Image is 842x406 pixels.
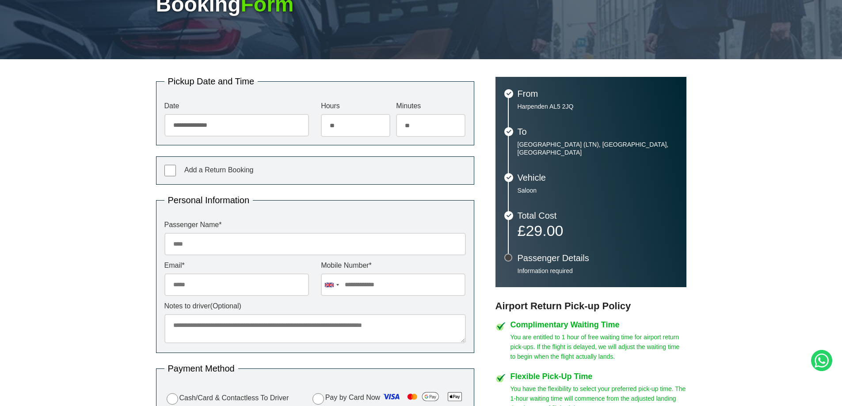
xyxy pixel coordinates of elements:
h3: Total Cost [518,211,678,220]
h3: Airport Return Pick-up Policy [495,300,686,312]
label: Mobile Number [321,262,465,269]
label: Hours [321,102,390,110]
h3: From [518,89,678,98]
p: £ [518,224,678,237]
label: Notes to driver [164,303,466,310]
h4: Complimentary Waiting Time [511,321,686,329]
legend: Personal Information [164,196,253,205]
input: Cash/Card & Contactless To Driver [167,393,178,405]
label: Passenger Name [164,221,466,228]
p: Information required [518,267,678,275]
h3: Vehicle [518,173,678,182]
h3: Passenger Details [518,254,678,262]
input: Add a Return Booking [164,165,176,176]
p: You are entitled to 1 hour of free waiting time for airport return pick-ups. If the flight is del... [511,332,686,361]
label: Cash/Card & Contactless To Driver [164,392,289,405]
p: Harpenden AL5 2JQ [518,102,678,110]
span: Add a Return Booking [184,166,254,174]
p: [GEOGRAPHIC_DATA] (LTN), [GEOGRAPHIC_DATA], [GEOGRAPHIC_DATA] [518,140,678,156]
legend: Payment Method [164,364,238,373]
span: (Optional) [210,302,241,310]
label: Email [164,262,309,269]
h4: Flexible Pick-Up Time [511,372,686,380]
input: Pay by Card Now [312,393,324,405]
label: Date [164,102,309,110]
p: Saloon [518,186,678,194]
legend: Pickup Date and Time [164,77,258,86]
span: 29.00 [526,222,563,239]
label: Minutes [396,102,465,110]
div: United Kingdom: +44 [321,274,342,296]
h3: To [518,127,678,136]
